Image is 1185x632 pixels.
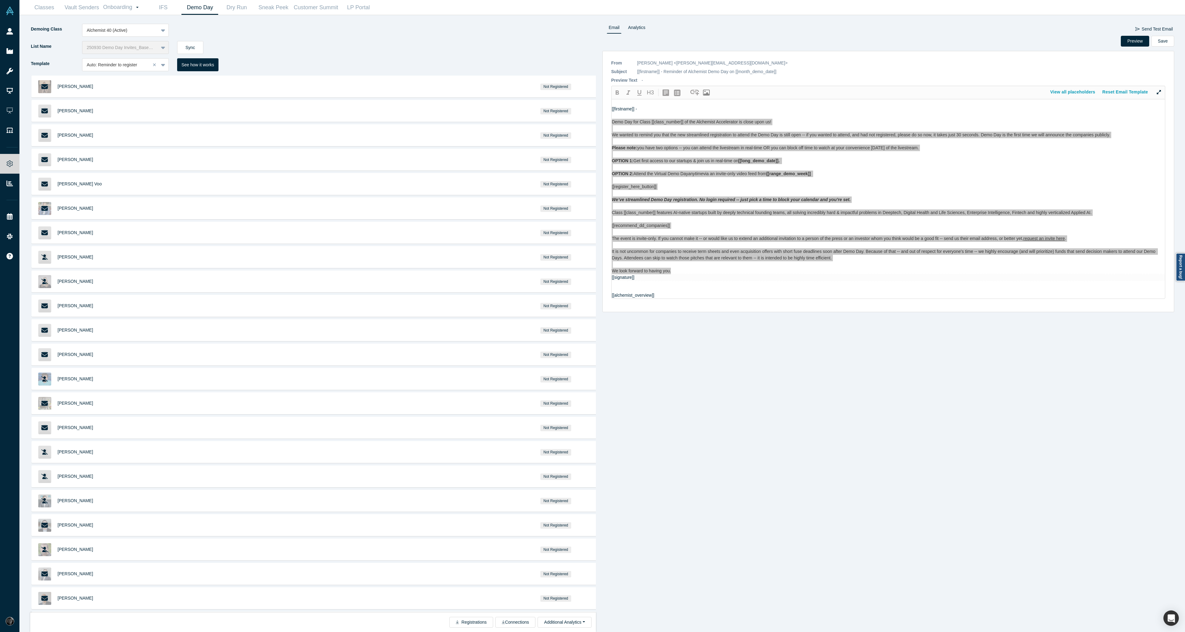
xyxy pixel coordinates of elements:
span: Class [[class_number]] features AI-native startups built by deeply technical founding teams, all ... [612,210,1092,215]
span: [PERSON_NAME] [58,230,93,235]
span: Not Registered [540,547,572,553]
span: Not Registered [540,205,572,212]
button: Connections [495,617,535,628]
span: Not Registered [540,230,572,236]
button: Save [1151,36,1174,47]
span: Not Registered [540,473,572,480]
span: [PERSON_NAME] [58,547,93,552]
p: From [611,60,633,66]
button: Preview [1121,36,1149,47]
span: It is not uncommon for companies to receive term sheets and even acquisition offers with short fu... [612,249,1157,260]
a: [PERSON_NAME] [58,254,93,259]
a: [PERSON_NAME] [58,279,93,284]
a: Email [607,24,622,34]
a: Demo Day [181,0,218,15]
span: Not Registered [540,84,572,90]
button: Reset Email Template [1099,87,1152,97]
img: Alchemist Vault Logo [6,6,14,15]
span: it takes just 30 seconds. Demo Day is the first time we will announce the companies publicly. [933,132,1110,137]
a: Report a bug! [1176,253,1185,281]
span: Not Registered [540,425,572,431]
span: Not Registered [540,279,572,285]
span: Not Registered [540,571,572,577]
a: Analytics [626,24,647,34]
a: [PERSON_NAME] [58,596,93,601]
span: Not Registered [540,157,572,163]
a: [PERSON_NAME] [58,303,93,308]
p: [PERSON_NAME] <[PERSON_NAME][EMAIL_ADDRESS][DOMAIN_NAME]> [637,60,788,66]
a: [PERSON_NAME] [58,474,93,479]
span: Not Registered [540,522,572,529]
a: [PERSON_NAME] [58,352,93,357]
span: Not Registered [540,595,572,602]
span: We wanted to remind you that the new streamlined registration to attend the Demo Day is still ope... [612,132,933,137]
label: List Name [30,41,82,52]
a: [PERSON_NAME] [58,84,93,89]
span: . [1065,236,1066,241]
span: [[firstname]] - [612,106,637,111]
span: via an invite-only video feed from [703,171,767,176]
span: [[long_demo_date]]. [738,158,780,163]
span: Not Registered [540,303,572,309]
span: Attend the Virtual Demo Day [634,171,688,176]
a: LP Portal [340,0,377,15]
a: Dry Run [218,0,255,15]
span: Not Registered [540,132,572,139]
a: Classes [26,0,63,15]
a: [PERSON_NAME] Voo [58,181,102,186]
a: [PERSON_NAME] [58,108,93,113]
span: [PERSON_NAME] [58,498,93,503]
span: Not Registered [540,498,572,504]
span: Not Registered [540,327,572,334]
a: [PERSON_NAME] [58,523,93,527]
button: H3 [645,87,656,98]
span: Please note: [612,145,637,150]
a: [PERSON_NAME] [58,206,93,211]
a: Vault Senders [63,0,101,15]
span: you have two options -- you can attend the livestream in real-time OR you can block off time to w... [637,145,919,150]
a: IFS [145,0,181,15]
div: [[signature]] [612,274,1165,281]
span: OPTION 2: [612,171,634,176]
a: [PERSON_NAME] [58,133,93,138]
a: [PERSON_NAME] [58,571,93,576]
a: request an invite here [1023,236,1065,241]
a: [PERSON_NAME] [58,425,93,430]
span: [[recommend_dd_companies]] [612,223,670,228]
a: [PERSON_NAME] [58,376,93,381]
span: We’ve streamlined Demo Day registration. No login required -- just pick a time to block your cale... [612,197,851,202]
button: Registrations [449,617,493,628]
button: Send Test Email [1135,24,1173,35]
a: Sneak Peek [255,0,292,15]
a: [PERSON_NAME] [58,401,93,406]
span: [[register_here_button]] [612,184,657,189]
span: [[alchemist_overview]] [612,293,655,298]
button: See how it works [177,58,218,71]
p: [[firstname]] - Reminder of Alchemist Demo Day on [[month_demo_date]] [637,68,776,75]
span: [PERSON_NAME] [58,449,93,454]
span: Not Registered [540,376,572,382]
span: Not Registered [540,352,572,358]
a: Customer Summit [292,0,340,15]
a: [PERSON_NAME] [58,157,93,162]
span: anytime [688,171,703,176]
button: create uolbg-list-item [672,87,683,98]
a: Onboarding [101,0,145,14]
